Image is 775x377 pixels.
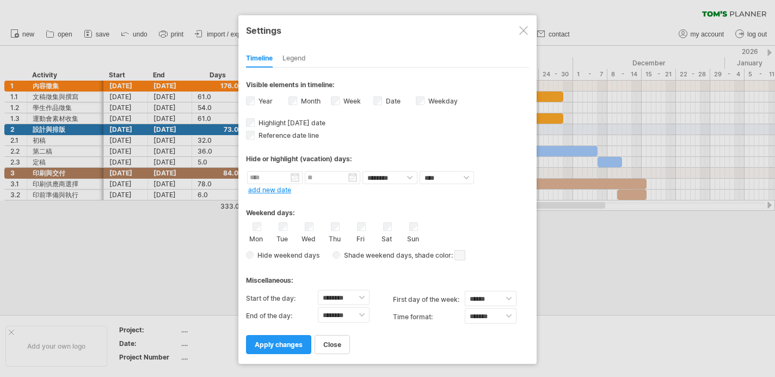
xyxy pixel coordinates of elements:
div: Weekend days: [246,198,529,220]
div: Miscellaneous: [246,266,529,287]
label: Week [341,97,361,105]
label: Start of the day: [246,290,318,307]
label: Fri [354,233,367,243]
label: Sat [380,233,393,243]
label: Mon [249,233,263,243]
label: Date [384,97,401,105]
div: Hide or highlight (vacation) days: [246,155,529,163]
div: Visible elements in timeline: [246,81,529,92]
label: Wed [302,233,315,243]
span: Hide weekend days [254,251,319,259]
div: Timeline [246,50,273,68]
label: Tue [275,233,289,243]
a: close [315,335,350,354]
span: Highlight [DATE] date [256,119,325,127]
label: Sun [406,233,420,243]
span: Reference date line [256,131,319,139]
div: Legend [282,50,306,68]
a: add new date [248,186,291,194]
label: Year [256,97,273,105]
label: first day of the week: [393,291,465,308]
label: Month [299,97,321,105]
span: click here to change the shade color [454,250,465,260]
span: Shade weekend days [340,251,411,259]
label: End of the day: [246,307,318,325]
span: apply changes [255,340,303,349]
span: , shade color: [411,249,465,262]
label: Weekday [426,97,458,105]
div: Settings [246,20,529,40]
span: close [323,340,341,349]
label: Thu [328,233,341,243]
a: apply changes [246,335,311,354]
label: Time format: [393,308,465,326]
